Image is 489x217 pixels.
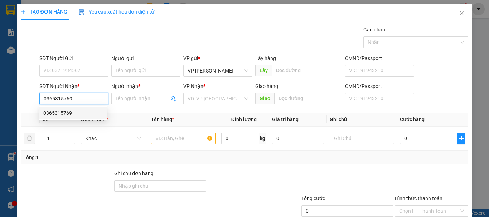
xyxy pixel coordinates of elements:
div: Tổng: 1 [24,153,189,161]
input: 0 [272,133,324,144]
input: VD: Bàn, Ghế [151,133,216,144]
span: Yêu cầu xuất hóa đơn điện tử [79,9,154,15]
span: VP Phan Rí [188,65,248,76]
img: logo.jpg [3,3,39,39]
label: Gán nhãn [363,27,385,33]
span: Khác [85,133,141,144]
span: Giao [255,93,274,104]
span: Giao hàng [255,83,278,89]
span: plus [21,9,26,14]
span: Tên hàng [151,117,174,122]
div: CMND/Passport [345,54,414,62]
span: Giá trị hàng [272,117,299,122]
span: environment [41,17,47,23]
div: Người gửi [111,54,180,62]
b: GỬI : VP [PERSON_NAME] [3,53,119,65]
div: SĐT Người Nhận [39,82,108,90]
span: plus [457,135,465,141]
button: Close [452,4,472,24]
li: 02523854854,0913854573, 0913854356 [3,25,136,43]
div: SĐT Người Gửi [39,54,108,62]
span: user-add [170,96,176,102]
div: CMND/Passport [345,82,414,90]
span: phone [41,26,47,32]
span: VP Nhận [183,83,203,89]
input: Dọc đường [272,65,342,76]
span: kg [259,133,266,144]
label: Hình thức thanh toán [395,196,442,201]
img: icon [79,9,84,15]
input: Dọc đường [274,93,342,104]
span: Tổng cước [301,196,325,201]
b: [PERSON_NAME] [41,5,101,14]
input: Ghi chú đơn hàng [114,180,206,192]
span: Lấy hàng [255,55,276,61]
th: Ghi chú [327,113,397,127]
div: 0365315769 [43,109,103,117]
span: Định lượng [231,117,256,122]
button: delete [24,133,35,144]
div: VP gửi [183,54,252,62]
button: plus [457,133,465,144]
li: 01 [PERSON_NAME] [3,16,136,25]
label: Ghi chú đơn hàng [114,171,154,176]
span: TẠO ĐƠN HÀNG [21,9,67,15]
div: 0365315769 [39,107,107,119]
span: Cước hàng [400,117,425,122]
span: Lấy [255,65,272,76]
span: close [459,10,465,16]
div: Người nhận [111,82,180,90]
input: Ghi Chú [330,133,394,144]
